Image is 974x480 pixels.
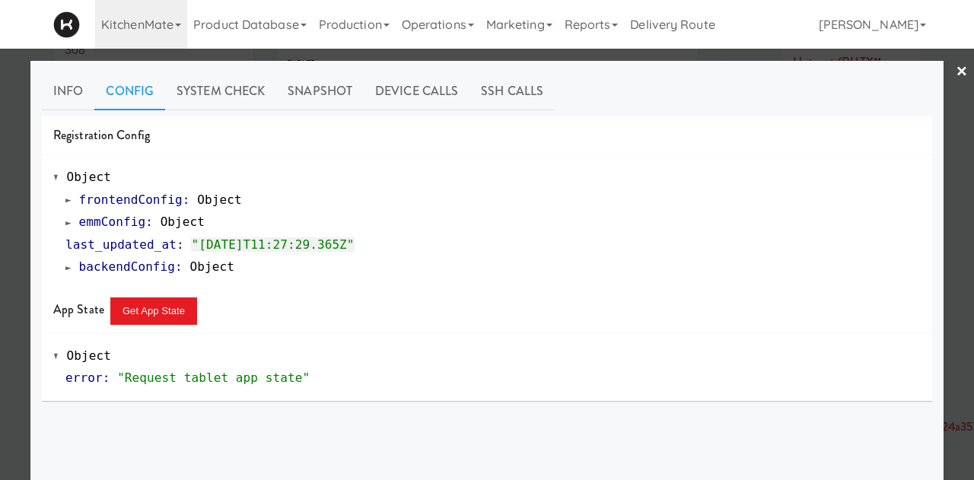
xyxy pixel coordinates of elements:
button: Get App State [110,297,197,325]
span: : [175,259,183,274]
a: SSH Calls [469,72,555,110]
span: "[DATE]T11:27:29.365Z" [191,237,354,252]
span: frontendConfig [79,192,183,207]
a: Info [42,72,94,110]
span: Object [197,192,241,207]
span: Object [190,259,234,274]
div: App State [42,290,932,333]
span: Object [67,170,111,184]
span: Object [67,348,111,363]
div: Registration Config [42,116,932,155]
a: × [956,49,968,96]
span: : [177,237,184,252]
a: System Check [165,72,276,110]
a: Device Calls [364,72,469,110]
span: "Request tablet app state" [117,370,310,385]
span: emmConfig [79,215,146,229]
img: Micromart [53,11,80,38]
span: : [103,370,110,385]
span: backendConfig [79,259,176,274]
span: : [183,192,190,207]
a: Config [94,72,165,110]
span: error [65,370,103,385]
span: last_updated_at [65,237,177,252]
span: Object [161,215,205,229]
a: Snapshot [276,72,364,110]
span: : [145,215,153,229]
